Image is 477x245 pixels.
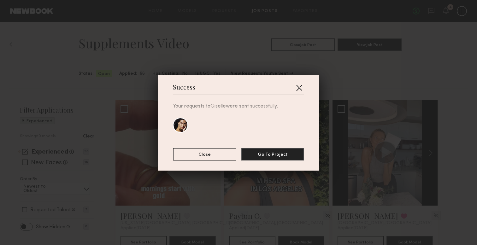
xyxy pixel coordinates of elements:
[173,102,304,110] p: Your requests to Giselle were sent successfully.
[241,148,304,160] button: Go To Project
[173,85,195,94] span: Success
[294,83,304,93] button: Close
[173,148,236,160] button: Close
